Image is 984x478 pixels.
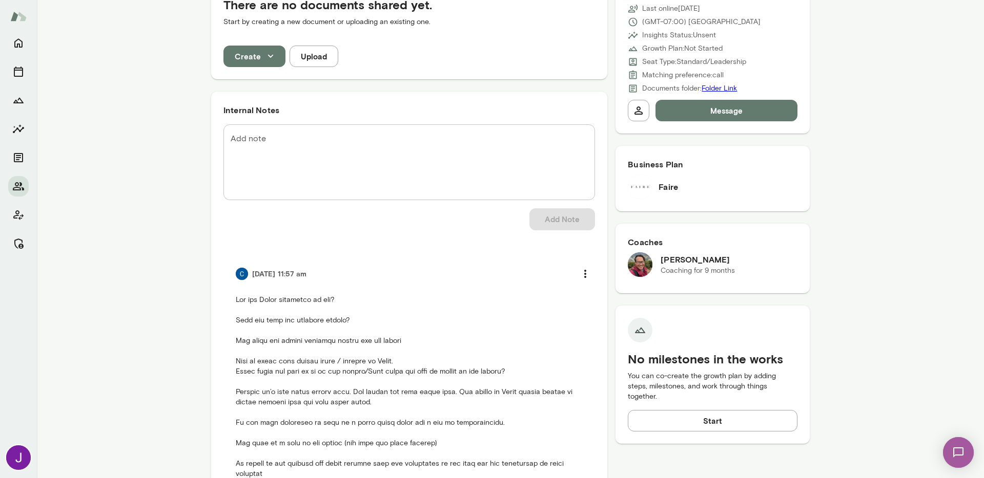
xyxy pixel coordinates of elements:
h6: Coaches [628,236,797,248]
p: (GMT-07:00) [GEOGRAPHIC_DATA] [642,17,761,27]
button: more [575,263,596,285]
h6: Business Plan [628,158,797,170]
button: Home [8,33,29,53]
p: Seat Type: Standard/Leadership [642,57,746,67]
h5: No milestones in the works [628,351,797,367]
p: Start by creating a new document or uploading an existing one. [223,17,595,27]
img: Mento [10,7,27,26]
p: You can co-create the growth plan by adding steps, milestones, and work through things together. [628,371,797,402]
button: Upload [290,46,338,67]
p: Insights Status: Unsent [642,30,716,40]
h6: [PERSON_NAME] [661,253,735,266]
button: Members [8,176,29,197]
img: Chloe Rodman [236,268,248,280]
button: Sessions [8,61,29,82]
button: Message [655,100,797,121]
button: Insights [8,119,29,139]
button: Client app [8,205,29,225]
h6: Faire [659,181,678,193]
p: Matching preference: call [642,70,724,80]
img: Jocelyn Grodin [6,445,31,470]
p: Growth Plan: Not Started [642,44,723,54]
button: Documents [8,147,29,168]
p: Last online [DATE] [642,4,700,14]
button: Start [628,410,797,431]
img: Patrick Donohue [628,252,652,277]
h6: [DATE] 11:57 am [252,269,307,279]
a: Folder Link [702,84,737,93]
button: Growth Plan [8,90,29,111]
button: Create [223,46,285,67]
h6: Internal Notes [223,104,595,116]
p: Documents folder: [642,83,737,94]
p: Coaching for 9 months [661,266,735,276]
button: Manage [8,233,29,254]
